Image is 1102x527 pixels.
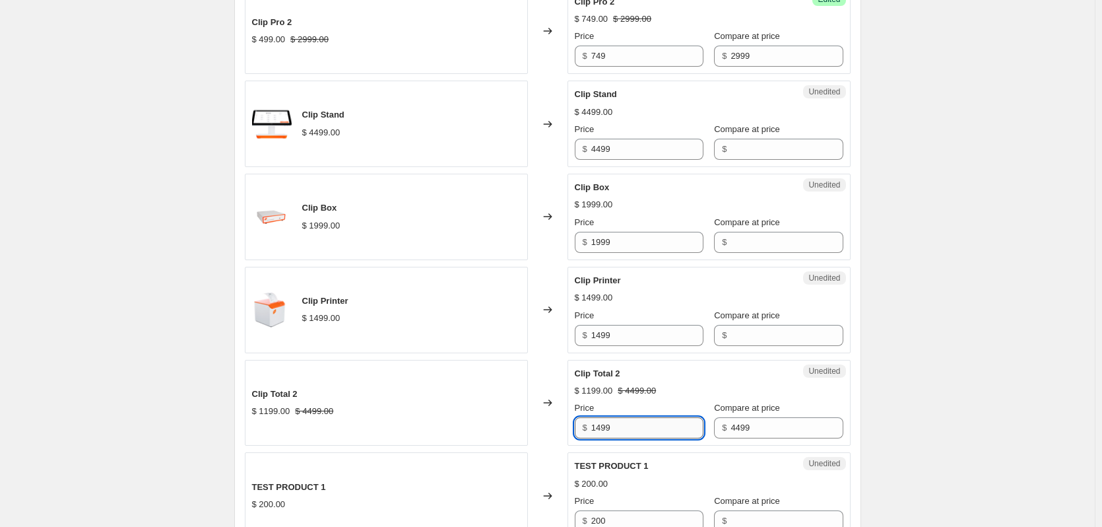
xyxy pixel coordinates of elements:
span: Compare at price [714,124,780,134]
span: Clip Total 2 [252,389,298,399]
span: Compare at price [714,310,780,320]
div: $ 1199.00 [252,405,290,418]
div: $ 4499.00 [575,106,613,119]
span: Unedited [808,180,840,190]
span: $ [722,144,727,154]
span: Price [575,124,595,134]
img: IMG_1830_80x.webp [252,104,292,144]
div: $ 1499.00 [575,291,613,304]
span: Clip Box [302,203,337,213]
div: $ 200.00 [575,477,608,491]
div: $ 1999.00 [302,219,340,232]
span: Clip Printer [575,275,621,285]
span: Compare at price [714,31,780,41]
div: $ 499.00 [252,33,286,46]
img: Img_5dd00389-ea62-4ee9-b21c-21dd1fc7bf30_80x.png [252,197,292,236]
span: Compare at price [714,403,780,413]
strike: $ 2999.00 [290,33,329,46]
span: $ [583,516,587,526]
span: TEST PRODUCT 1 [252,482,326,492]
span: $ [583,423,587,433]
img: Clip_Printer_still_2023-12-19_22.14.37_80x.webp [252,290,292,330]
span: $ [722,51,727,61]
span: Unedited [808,87,840,97]
div: $ 200.00 [252,498,286,511]
span: Price [575,217,595,227]
span: Compare at price [714,217,780,227]
span: $ [722,237,727,247]
span: $ [583,144,587,154]
div: $ 749.00 [575,13,608,26]
div: $ 4499.00 [302,126,340,139]
span: $ [583,237,587,247]
span: Price [575,31,595,41]
span: Price [575,403,595,413]
span: $ [583,51,587,61]
strike: $ 4499.00 [618,384,656,398]
span: Unedited [808,273,840,283]
span: $ [722,330,727,340]
span: $ [583,330,587,340]
span: $ [722,516,727,526]
span: Unedited [808,366,840,376]
span: Clip Stand [575,89,617,99]
span: Compare at price [714,496,780,506]
div: $ 1499.00 [302,312,340,325]
span: Price [575,496,595,506]
strike: $ 4499.00 [295,405,333,418]
span: Clip Stand [302,110,344,120]
span: TEST PRODUCT 1 [575,461,649,471]
span: Unedited [808,458,840,469]
span: Clip Pro 2 [252,17,292,27]
div: $ 1999.00 [575,198,613,211]
span: Price [575,310,595,320]
span: $ [722,423,727,433]
div: $ 1199.00 [575,384,613,398]
span: Clip Printer [302,296,348,306]
strike: $ 2999.00 [613,13,651,26]
span: Clip Box [575,182,610,192]
span: Clip Total 2 [575,369,620,378]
